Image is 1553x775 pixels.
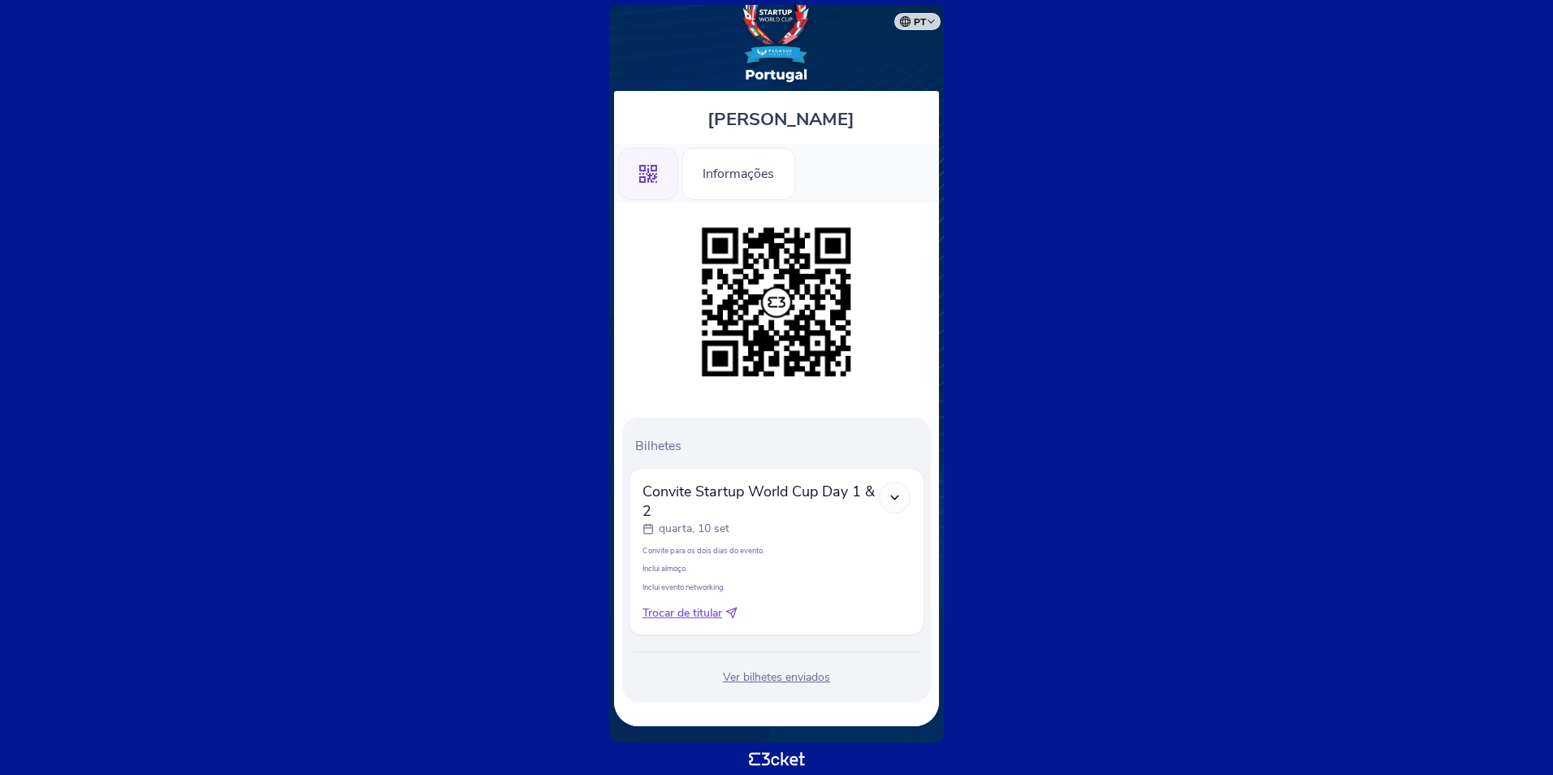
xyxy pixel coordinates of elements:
p: Inclui evento networking. [642,582,911,592]
span: [PERSON_NAME] [707,107,854,132]
img: dffd8ef720204544ab4f4fa8e3c7cdcb.png [694,219,859,385]
p: Convite para os dois dias do evento. [642,545,911,556]
p: Inclui almoço. [642,563,911,574]
p: Bilhetes [635,437,924,455]
a: Informações [681,163,795,181]
p: quarta, 10 set [659,521,729,537]
span: Convite Startup World Cup Day 1 & 2 [642,482,879,521]
div: Informações [681,148,795,200]
div: Ver bilhetes enviados [629,669,924,686]
span: Trocar de titular [642,605,722,621]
